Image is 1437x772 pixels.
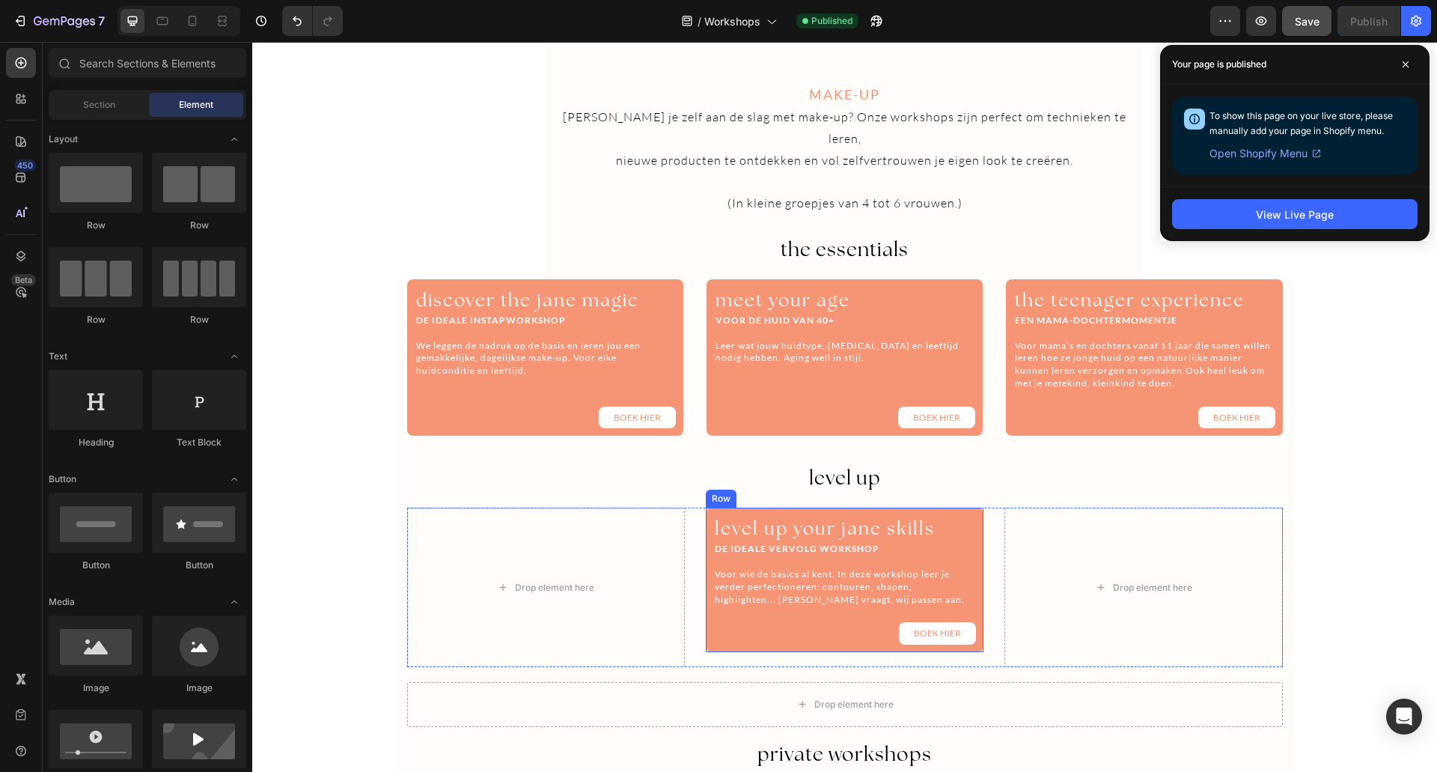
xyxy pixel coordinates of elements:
[152,559,246,572] div: Button
[263,540,342,552] div: Drop element here
[49,472,76,486] span: Button
[152,436,246,449] div: Text Block
[49,313,143,326] div: Row
[1172,199,1418,229] button: View Live Page
[1282,6,1331,36] button: Save
[152,313,246,326] div: Row
[222,127,246,151] span: Toggle open
[311,67,874,104] span: [PERSON_NAME] je zelf aan de slag met make-up? Onze workshops zijn perfect om technieken te leren,
[179,98,213,112] span: Element
[164,298,388,335] span: We leggen de nadruk op de basis en leren jou een gemakkelijke, dagelijkse make-up. Voor elke huid...
[49,219,143,232] div: Row
[49,48,246,78] input: Search Sections & Elements
[463,298,707,322] span: Leer wat jouw huidtype, [MEDICAL_DATA] en leeftijd nodig hebben. Aging well in stijl.
[49,559,143,572] div: Button
[164,273,314,284] strong: DE IDEALE INSTAPWORKSHOP
[505,699,680,724] span: private workshops
[14,159,36,171] div: 450
[528,195,656,219] span: the essentials
[1337,6,1400,36] button: Publish
[661,370,708,381] span: BOEK HIER
[946,365,1023,387] a: BOEK HIER
[704,13,760,29] span: Workshops
[457,450,481,463] div: Row
[49,595,75,609] span: Media
[1295,15,1319,28] span: Save
[1256,207,1334,222] div: View Live Page
[646,365,723,387] a: BOEK HIER
[763,246,992,270] span: the teenager experience
[1350,13,1388,29] div: Publish
[811,14,852,28] span: Published
[557,423,629,448] span: level up
[463,475,683,498] span: level up your jane skills
[463,246,598,270] span: meet your age
[763,273,925,284] strong: EEN MAMA-DOCHTERMOMENTJE
[463,501,627,512] strong: DE IDEALE VERVOLG WORKSHOP
[222,590,246,614] span: Toggle open
[557,44,628,61] span: MAKE-UP
[11,274,36,286] div: Beta
[1172,57,1266,72] p: Your page is published
[152,681,246,695] div: Image
[98,12,105,30] p: 7
[347,365,424,387] a: BOEK HIER
[763,298,1019,347] span: Voor mama’s en dochters vanaf 11 jaar die samen willen leren hoe ze jonge huid op een natuurlijke...
[364,111,821,126] span: nieuwe producten te ontdekken en vol zelfvertrouwen je eigen look te creëren.
[6,6,112,36] button: 7
[222,467,246,491] span: Toggle open
[463,273,582,284] strong: VOOR DE HUID VAN 40+
[1209,110,1393,136] span: To show this page on your live store, please manually add your page in Shopify menu.
[647,580,724,603] a: BOEK HIER
[698,13,701,29] span: /
[1386,699,1422,735] div: Open Intercom Messenger
[361,368,409,384] p: BOEK HIER
[152,219,246,232] div: Row
[83,98,115,112] span: Section
[463,526,713,563] span: Voor wie de basics al kent. In deze workshop leer je verder perfectioneren: contouren, shapen, hi...
[562,657,641,669] div: Drop element here
[49,133,78,146] span: Layout
[861,540,940,552] div: Drop element here
[164,246,387,270] span: discover the jane magic
[662,586,709,597] span: BOEK HIER
[1209,145,1308,162] span: Open Shopify Menu
[475,154,710,168] span: (In kleine groepjes van 4 tot 6 vrouwen.)
[49,681,143,695] div: Image
[49,436,143,449] div: Heading
[222,344,246,368] span: Toggle open
[49,350,67,363] span: Text
[282,6,343,36] div: Undo/Redo
[252,42,1437,772] iframe: Design area
[961,370,1008,381] span: BOEK HIER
